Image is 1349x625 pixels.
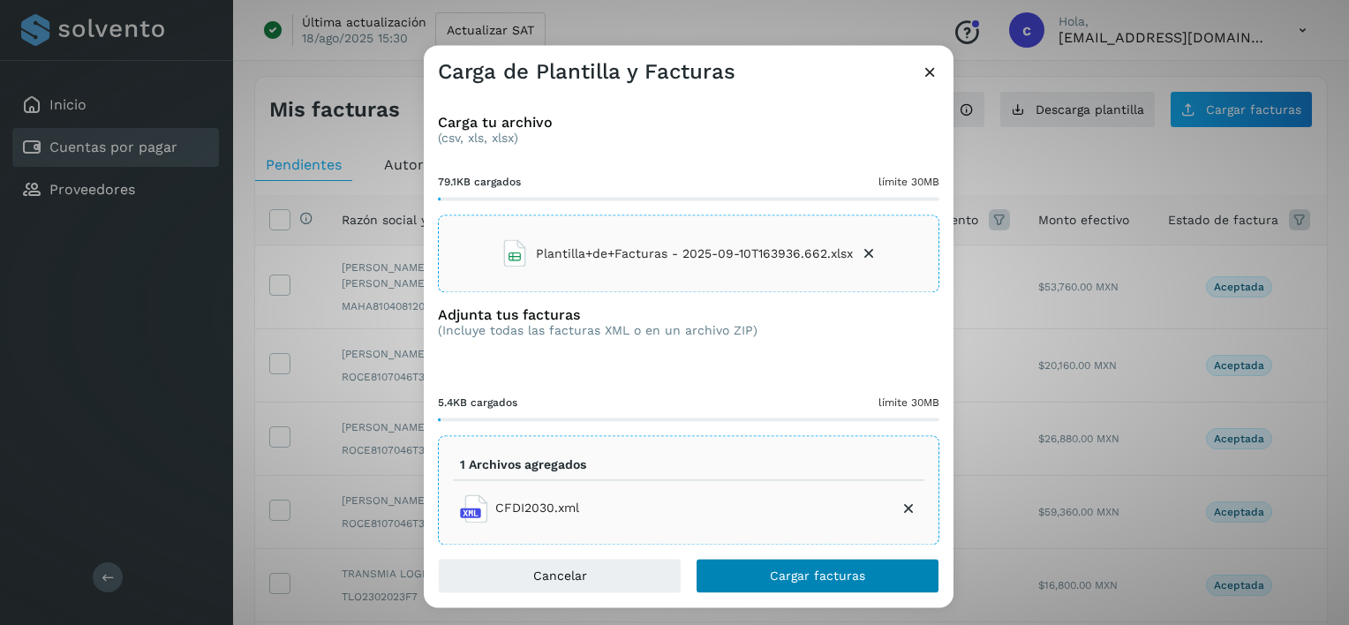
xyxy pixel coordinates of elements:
span: 79.1KB cargados [438,174,521,190]
p: (Incluye todas las facturas XML o en un archivo ZIP) [438,324,757,339]
span: Cancelar [533,570,587,583]
h3: Adjunta tus facturas [438,306,757,323]
button: Cancelar [438,559,682,594]
span: CFDI2030.xml [495,500,579,518]
p: 1 Archivos agregados [460,457,586,472]
span: Cargar facturas [770,570,865,583]
span: límite 30MB [878,174,939,190]
span: límite 30MB [878,395,939,410]
h3: Carga de Plantilla y Facturas [438,59,735,85]
p: (csv, xls, xlsx) [438,132,939,147]
span: 5.4KB cargados [438,395,517,410]
h3: Carga tu archivo [438,114,939,131]
button: Cargar facturas [696,559,939,594]
span: Plantilla+de+Facturas - 2025-09-10T163936.662.xlsx [536,245,853,263]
